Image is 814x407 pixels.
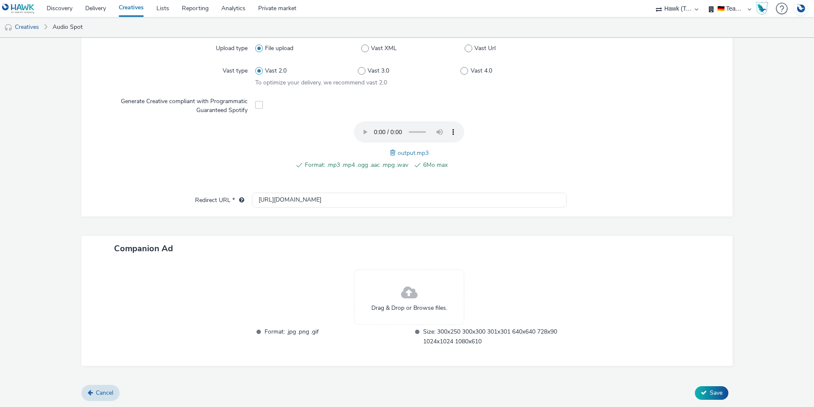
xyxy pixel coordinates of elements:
label: Redirect URL * [192,193,248,205]
img: audio [4,23,13,32]
span: File upload [265,44,293,53]
span: Companion Ad [114,243,173,254]
a: Audio Spot [48,17,87,37]
span: Cancel [96,389,113,397]
span: Size: 300x250 300x300 301x301 640x640 728x90 1024x1024 1080x610 [423,327,567,346]
img: Hawk Academy [755,2,768,15]
input: url... [252,193,567,208]
img: undefined Logo [2,3,35,14]
span: output.mp3 [398,149,429,157]
span: Vast Url [474,44,496,53]
span: Format: .mp3 .mp4 .ogg .aac .mpg .wav [305,160,408,170]
a: Hawk Academy [755,2,772,15]
span: Format: .jpg .png .gif [265,327,408,346]
span: Drag & Drop or Browse files. [371,304,447,312]
label: Upload type [212,41,251,53]
div: URL will be used as a validation URL with some SSPs and it will be the redirection URL of your cr... [235,196,244,205]
button: Save [695,386,728,400]
span: Save [710,389,722,397]
label: Generate Creative compliant with Programmatic Guaranteed Spotify [97,94,251,115]
img: Account DE [794,2,807,16]
span: To optimize your delivery, we recommend vast 2.0 [255,79,387,87]
span: 6Mo max [423,160,527,170]
span: Vast 2.0 [265,67,287,75]
label: Vast type [219,63,251,75]
span: Vast 3.0 [368,67,389,75]
a: Cancel [81,385,120,401]
span: Vast XML [371,44,397,53]
span: Vast 4.0 [471,67,492,75]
